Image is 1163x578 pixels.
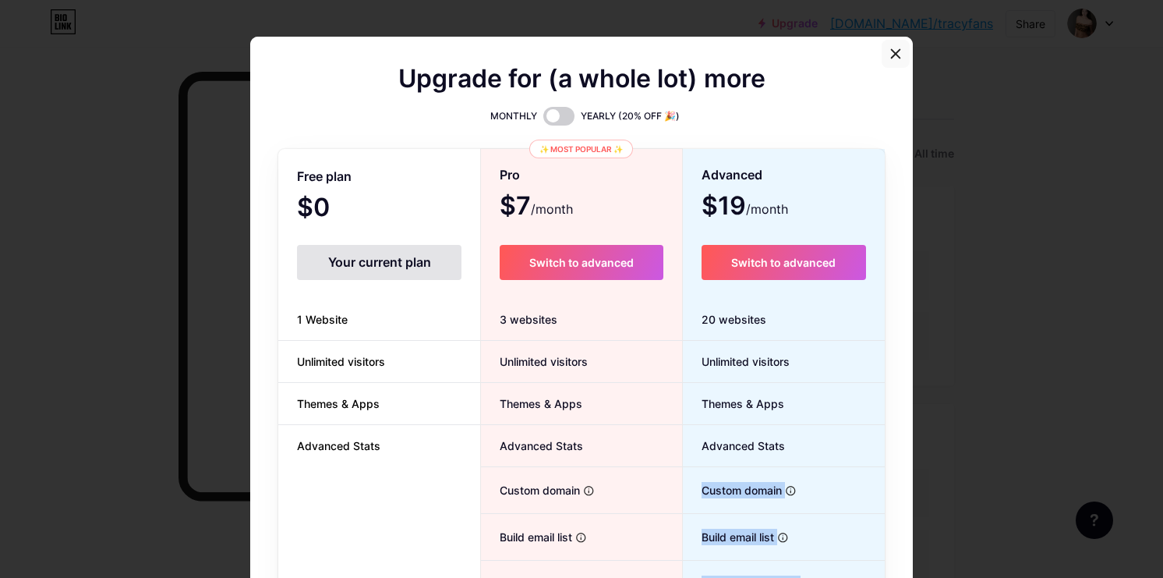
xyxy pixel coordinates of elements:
[702,161,762,189] span: Advanced
[481,353,588,370] span: Unlimited visitors
[581,108,680,124] span: YEARLY (20% OFF 🎉)
[297,198,372,220] span: $0
[683,529,774,545] span: Build email list
[500,197,573,218] span: $7
[683,438,785,454] span: Advanced Stats
[683,353,790,370] span: Unlimited visitors
[278,311,366,328] span: 1 Website
[398,69,765,88] span: Upgrade for (a whole lot) more
[278,395,398,412] span: Themes & Apps
[500,161,520,189] span: Pro
[529,256,634,269] span: Switch to advanced
[731,256,836,269] span: Switch to advanced
[702,245,866,280] button: Switch to advanced
[529,140,633,158] div: ✨ Most popular ✨
[500,245,663,280] button: Switch to advanced
[481,395,582,412] span: Themes & Apps
[746,200,788,218] span: /month
[481,482,580,498] span: Custom domain
[490,108,537,124] span: MONTHLY
[297,163,352,190] span: Free plan
[481,299,681,341] div: 3 websites
[297,245,461,280] div: Your current plan
[702,197,788,218] span: $19
[683,482,782,498] span: Custom domain
[481,529,572,545] span: Build email list
[278,438,399,454] span: Advanced Stats
[481,438,583,454] span: Advanced Stats
[278,353,404,370] span: Unlimited visitors
[531,200,573,218] span: /month
[683,299,885,341] div: 20 websites
[683,395,784,412] span: Themes & Apps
